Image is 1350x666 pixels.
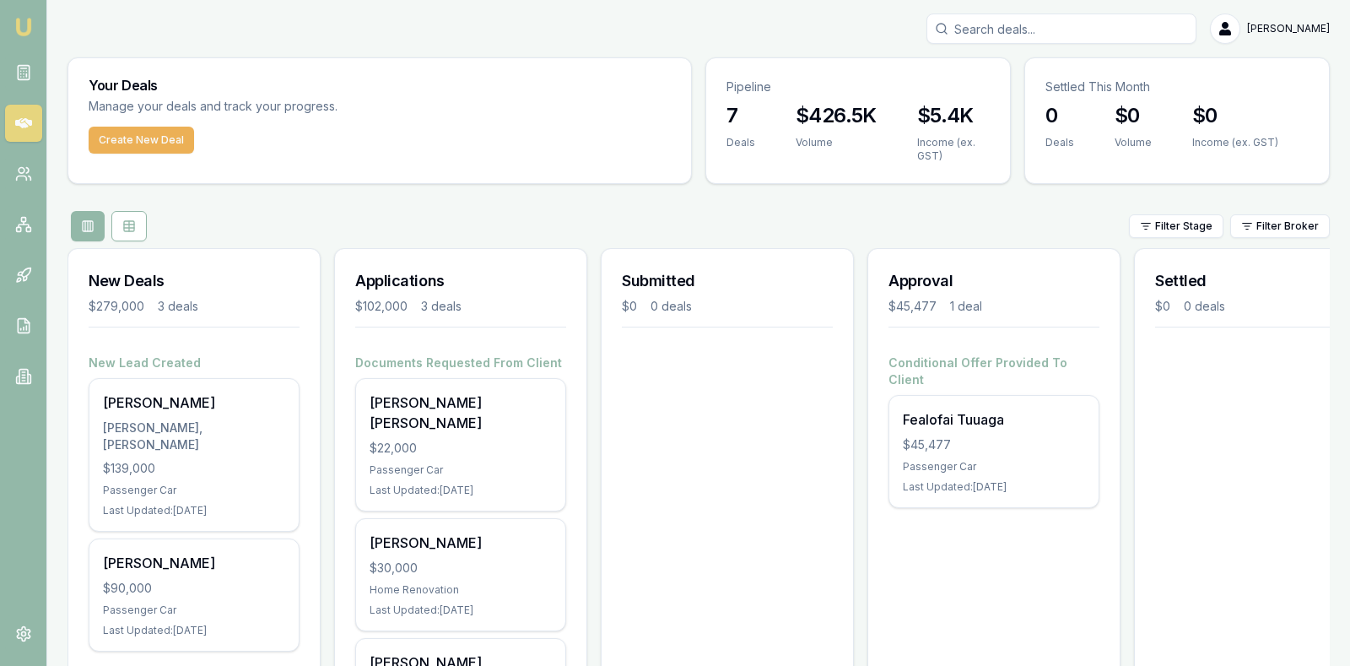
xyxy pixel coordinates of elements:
div: $0 [622,298,637,315]
h3: $0 [1115,102,1152,129]
div: 0 deals [651,298,692,315]
div: Home Renovation [370,583,552,597]
div: Income (ex. GST) [917,136,990,163]
h3: $426.5K [796,102,877,129]
h4: New Lead Created [89,355,300,371]
div: Last Updated: [DATE] [103,504,285,517]
div: $22,000 [370,440,552,457]
div: [PERSON_NAME], [PERSON_NAME] [103,420,285,453]
div: Income (ex. GST) [1192,136,1278,149]
div: $30,000 [370,560,552,577]
div: [PERSON_NAME] [370,533,552,553]
div: Passenger Car [103,604,285,617]
input: Search deals [926,14,1196,44]
h3: New Deals [89,269,300,293]
div: Volume [796,136,877,149]
div: Last Updated: [DATE] [370,484,552,497]
h3: Approval [888,269,1099,293]
div: [PERSON_NAME] [PERSON_NAME] [370,393,552,433]
p: Settled This Month [1045,79,1309,95]
p: Pipeline [726,79,990,95]
div: Passenger Car [903,460,1085,474]
div: Last Updated: [DATE] [370,604,552,617]
button: Create New Deal [89,127,194,154]
h3: $0 [1192,102,1278,129]
div: 3 deals [158,298,198,315]
h4: Conditional Offer Provided To Client [888,355,1099,388]
h3: $5.4K [917,102,990,129]
div: 1 deal [950,298,982,315]
h3: 7 [726,102,755,129]
div: Fealofai Tuuaga [903,409,1085,430]
div: 3 deals [421,298,462,315]
div: $45,477 [903,436,1085,453]
div: [PERSON_NAME] [103,553,285,573]
div: Last Updated: [DATE] [103,624,285,637]
div: Passenger Car [370,463,552,477]
h3: Submitted [622,269,833,293]
button: Filter Stage [1129,214,1223,238]
div: [PERSON_NAME] [103,393,285,413]
div: $0 [1155,298,1170,315]
div: Passenger Car [103,484,285,497]
span: Filter Stage [1155,219,1212,233]
span: Filter Broker [1256,219,1319,233]
div: $45,477 [888,298,937,315]
div: $279,000 [89,298,144,315]
h3: Applications [355,269,566,293]
p: Manage your deals and track your progress. [89,97,521,116]
div: Deals [1045,136,1074,149]
img: emu-icon-u.png [13,17,34,37]
div: Deals [726,136,755,149]
h4: Documents Requested From Client [355,355,566,371]
div: $139,000 [103,460,285,477]
h3: 0 [1045,102,1074,129]
div: Volume [1115,136,1152,149]
div: $90,000 [103,580,285,597]
div: 0 deals [1184,298,1225,315]
div: $102,000 [355,298,408,315]
button: Filter Broker [1230,214,1330,238]
span: [PERSON_NAME] [1247,22,1330,35]
h3: Your Deals [89,79,671,92]
div: Last Updated: [DATE] [903,480,1085,494]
